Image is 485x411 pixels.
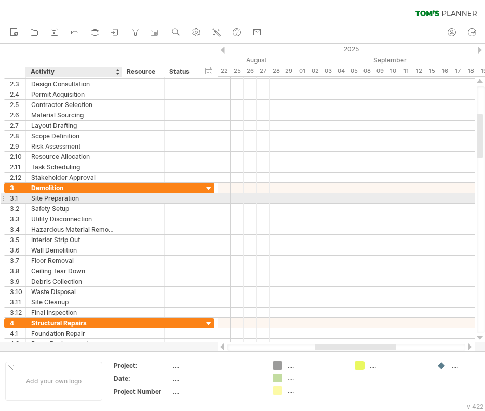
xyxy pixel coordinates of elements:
[31,193,116,203] div: Site Preparation
[10,79,25,89] div: 2.3
[173,387,260,396] div: ....
[114,374,171,383] div: Date:
[399,65,412,76] div: Thursday, 11 September 2025
[288,374,344,382] div: ....
[127,67,158,77] div: Resource
[10,193,25,203] div: 3.1
[270,65,282,76] div: Thursday, 28 August 2025
[10,339,25,349] div: 4.2
[31,141,116,151] div: Risk Assessment
[10,173,25,182] div: 2.12
[10,204,25,214] div: 3.2
[370,361,426,370] div: ....
[282,65,295,76] div: Friday, 29 August 2025
[464,65,477,76] div: Thursday, 18 September 2025
[10,141,25,151] div: 2.9
[10,121,25,130] div: 2.7
[288,386,344,395] div: ....
[10,110,25,120] div: 2.6
[425,65,438,76] div: Monday, 15 September 2025
[308,65,321,76] div: Tuesday, 2 September 2025
[31,276,116,286] div: Debris Collection
[31,214,116,224] div: Utility Disconnection
[386,65,399,76] div: Wednesday, 10 September 2025
[31,100,116,110] div: Contractor Selection
[321,65,334,76] div: Wednesday, 3 September 2025
[31,224,116,234] div: Hazardous Material Removal
[31,308,116,317] div: Final Inspection
[114,361,171,370] div: Project:
[31,152,116,162] div: Resource Allocation
[10,297,25,307] div: 3.11
[5,362,102,401] div: Add your own logo
[31,121,116,130] div: Layout Drafting
[10,131,25,141] div: 2.8
[438,65,451,76] div: Tuesday, 16 September 2025
[10,235,25,245] div: 3.5
[31,297,116,307] div: Site Cleanup
[169,67,192,77] div: Status
[10,162,25,172] div: 2.11
[347,65,360,76] div: Friday, 5 September 2025
[231,65,244,76] div: Monday, 25 August 2025
[10,256,25,266] div: 3.7
[218,65,231,76] div: Friday, 22 August 2025
[31,110,116,120] div: Material Sourcing
[31,89,116,99] div: Permit Acquisition
[10,245,25,255] div: 3.6
[360,65,373,76] div: Monday, 8 September 2025
[31,131,116,141] div: Scope Definition
[288,361,344,370] div: ....
[31,204,116,214] div: Safety Setup
[31,318,116,328] div: Structural Repairs
[244,65,257,76] div: Tuesday, 26 August 2025
[10,224,25,234] div: 3.4
[173,374,260,383] div: ....
[334,65,347,76] div: Thursday, 4 September 2025
[467,403,483,410] div: v 422
[10,318,25,328] div: 4
[10,276,25,286] div: 3.9
[31,287,116,297] div: Waste Disposal
[31,173,116,182] div: Stakeholder Approval
[31,266,116,276] div: Ceiling Tear Down
[31,79,116,89] div: Design Consultation
[31,235,116,245] div: Interior Strip Out
[31,245,116,255] div: Wall Demolition
[10,183,25,193] div: 3
[31,67,116,77] div: Activity
[114,387,171,396] div: Project Number
[373,65,386,76] div: Tuesday, 9 September 2025
[412,65,425,76] div: Friday, 12 September 2025
[173,361,260,370] div: ....
[10,266,25,276] div: 3.8
[10,287,25,297] div: 3.10
[31,256,116,266] div: Floor Removal
[10,308,25,317] div: 3.12
[10,89,25,99] div: 2.4
[10,328,25,338] div: 4.1
[31,328,116,338] div: Foundation Repair
[10,100,25,110] div: 2.5
[31,162,116,172] div: Task Scheduling
[10,152,25,162] div: 2.10
[451,65,464,76] div: Wednesday, 17 September 2025
[10,214,25,224] div: 3.3
[257,65,270,76] div: Wednesday, 27 August 2025
[31,183,116,193] div: Demolition
[31,339,116,349] div: Beam Replacement
[295,65,308,76] div: Monday, 1 September 2025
